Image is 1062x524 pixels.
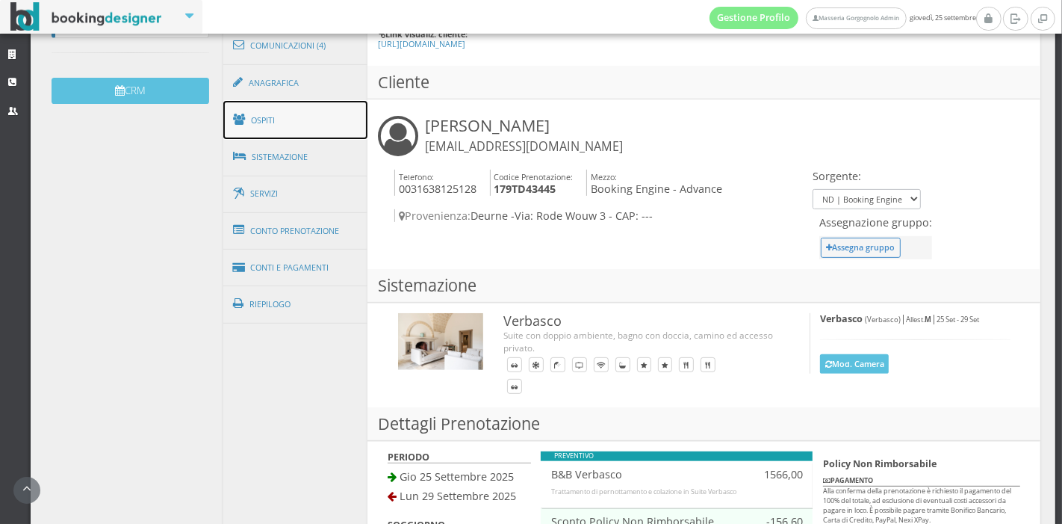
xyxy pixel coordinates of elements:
h4: Sorgente: [813,170,921,182]
a: [URL][DOMAIN_NAME] [378,38,465,49]
h4: 1566,00 [755,468,803,481]
h4: Booking Engine - Advance [586,170,722,196]
b: Verbasco [820,312,863,325]
b: Policy Non Rimborsabile [823,457,937,470]
h5: | | [820,313,1010,324]
h3: Cliente [367,66,1040,99]
span: Gio 25 Settembre 2025 [400,469,514,484]
b: PAGAMENTO [823,475,873,485]
h3: Sistemazione [367,269,1040,303]
h4: 0031638125128 [394,170,476,196]
a: Comunicazioni (4) [223,26,368,65]
img: BookingDesigner.com [10,2,162,31]
a: Servizi [223,175,368,213]
button: CRM [52,78,209,104]
button: Mod. Camera [820,354,889,373]
a: Gestione Profilo [709,7,799,29]
h3: [PERSON_NAME] [425,116,623,155]
b: M [925,315,931,324]
b: Link visualiz. cliente: [385,28,468,40]
img: 3b021f54592911eeb13b0a069e529790.jpg [398,313,483,370]
b: PERIODO [388,451,429,463]
small: 25 Set - 29 Set [937,315,979,324]
small: [EMAIL_ADDRESS][DOMAIN_NAME] [425,138,623,155]
a: Anagrafica [223,64,368,102]
span: - CAP: --- [609,209,653,223]
a: Conti e Pagamenti [223,249,368,287]
div: PREVENTIVO [541,451,813,461]
small: Allest. [906,315,931,324]
small: Telefono: [399,171,434,182]
h4: Assegnazione gruppo: [819,216,932,229]
a: Conto Prenotazione [223,212,368,250]
small: (Verbasco) [865,315,901,324]
h3: Dettagli Prenotazione [367,407,1040,441]
span: Lun 29 Settembre 2025 [400,489,516,503]
span: Via: Rode Wouw 3 [515,209,606,223]
a: Sistemazione [223,138,368,176]
h4: Deurne - [394,209,809,222]
small: Mezzo: [591,171,617,182]
a: Riepilogo [223,285,368,324]
h4: B&B Verbasco [551,468,735,481]
span: giovedì, 25 settembre [709,7,976,29]
button: Assegna gruppo [821,238,901,258]
span: Provenienza: [399,209,471,223]
h3: Verbasco [503,313,779,330]
a: Masseria Gorgognolo Admin [806,7,906,29]
div: Trattamento di pernottamento e colazione in Suite Verbasco [551,487,803,497]
small: Codice Prenotazione: [494,171,573,182]
div: Suite con doppio ambiente, bagno con doccia, camino ed accesso privato. [503,329,779,354]
b: 179TD43445 [494,182,556,196]
a: Ospiti [223,101,368,140]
